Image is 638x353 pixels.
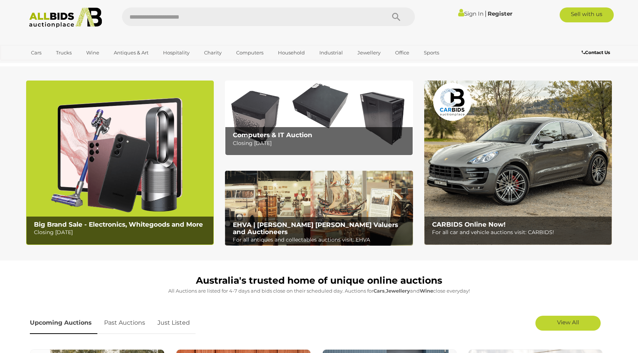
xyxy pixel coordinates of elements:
a: View All [535,316,601,331]
strong: Wine [420,288,433,294]
a: EHVA | Evans Hastings Valuers and Auctioneers EHVA | [PERSON_NAME] [PERSON_NAME] Valuers and Auct... [225,171,413,246]
a: Big Brand Sale - Electronics, Whitegoods and More Big Brand Sale - Electronics, Whitegoods and Mo... [26,81,214,245]
strong: Cars [373,288,385,294]
p: All Auctions are listed for 4-7 days and bids close on their scheduled day. Auctions for , and cl... [30,287,608,295]
b: EHVA | [PERSON_NAME] [PERSON_NAME] Valuers and Auctioneers [233,221,398,236]
a: Wine [81,47,104,59]
a: Sports [419,47,444,59]
a: Charity [199,47,226,59]
b: Big Brand Sale - Electronics, Whitegoods and More [34,221,203,228]
img: Allbids.com.au [25,7,106,28]
b: Contact Us [582,50,610,55]
img: EHVA | Evans Hastings Valuers and Auctioneers [225,171,413,246]
a: Computers & IT Auction Computers & IT Auction Closing [DATE] [225,81,413,155]
a: Contact Us [582,48,612,57]
a: Register [488,10,512,17]
a: Sign In [458,10,484,17]
span: | [485,9,487,18]
h1: Australia's trusted home of unique online auctions [30,275,608,286]
span: View All [557,319,579,326]
b: Computers & IT Auction [233,131,312,139]
a: Office [390,47,414,59]
p: Closing [DATE] [233,139,409,148]
a: Just Listed [152,312,196,334]
a: CARBIDS Online Now! CARBIDS Online Now! For all car and vehicle auctions visit: CARBIDS! [424,81,612,245]
a: Antiques & Art [109,47,153,59]
a: Trucks [51,47,76,59]
img: Big Brand Sale - Electronics, Whitegoods and More [26,81,214,245]
button: Search [378,7,415,26]
strong: Jewellery [386,288,410,294]
a: [GEOGRAPHIC_DATA] [26,59,89,71]
a: Computers [231,47,268,59]
a: Industrial [315,47,348,59]
img: Computers & IT Auction [225,81,413,155]
b: CARBIDS Online Now! [432,221,506,228]
a: Past Auctions [98,312,151,334]
p: For all antiques and collectables auctions visit: EHVA [233,235,409,245]
p: Closing [DATE] [34,228,210,237]
a: Sell with us [560,7,614,22]
img: CARBIDS Online Now! [424,81,612,245]
a: Upcoming Auctions [30,312,97,334]
a: Cars [26,47,46,59]
a: Jewellery [353,47,385,59]
a: Household [273,47,310,59]
a: Hospitality [158,47,194,59]
p: For all car and vehicle auctions visit: CARBIDS! [432,228,608,237]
